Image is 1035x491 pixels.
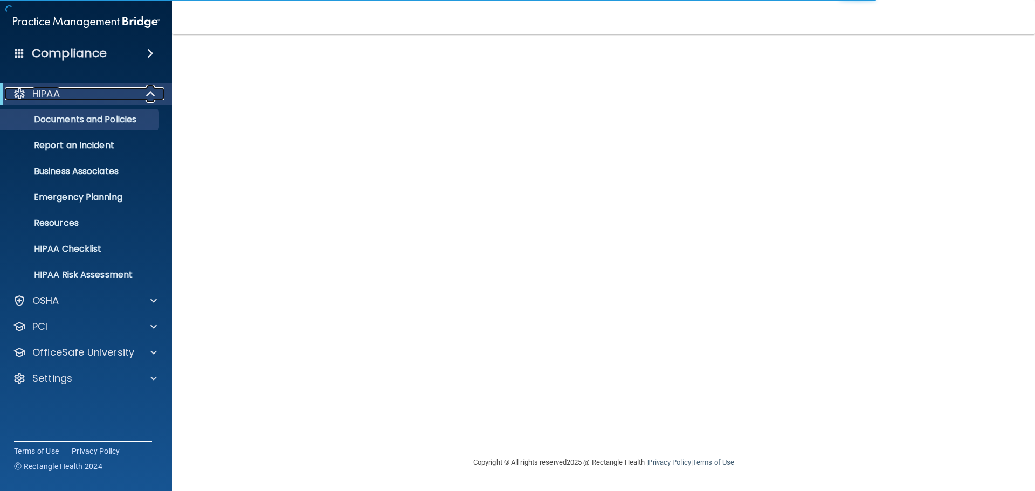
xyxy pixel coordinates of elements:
[32,320,47,333] p: PCI
[13,320,157,333] a: PCI
[13,372,157,385] a: Settings
[13,87,156,100] a: HIPAA
[13,11,160,33] img: PMB logo
[7,244,154,254] p: HIPAA Checklist
[648,458,691,466] a: Privacy Policy
[407,445,801,480] div: Copyright © All rights reserved 2025 @ Rectangle Health | |
[32,294,59,307] p: OSHA
[14,461,102,472] span: Ⓒ Rectangle Health 2024
[72,446,120,457] a: Privacy Policy
[7,140,154,151] p: Report an Incident
[32,346,134,359] p: OfficeSafe University
[7,166,154,177] p: Business Associates
[32,87,60,100] p: HIPAA
[7,218,154,229] p: Resources
[13,346,157,359] a: OfficeSafe University
[7,192,154,203] p: Emergency Planning
[32,372,72,385] p: Settings
[693,458,734,466] a: Terms of Use
[7,114,154,125] p: Documents and Policies
[14,446,59,457] a: Terms of Use
[7,269,154,280] p: HIPAA Risk Assessment
[13,294,157,307] a: OSHA
[32,46,107,61] h4: Compliance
